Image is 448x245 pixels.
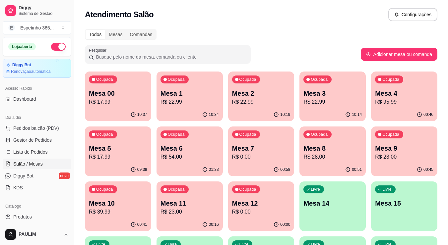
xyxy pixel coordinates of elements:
p: Mesa 12 [232,199,290,208]
p: 00:46 [423,112,433,117]
p: 00:41 [137,222,147,227]
p: 01:33 [209,167,219,172]
p: Mesa 2 [232,89,290,98]
div: Acesso Rápido [3,83,71,94]
button: OcupadaMesa 5R$ 17,9909:39 [85,126,151,176]
span: Salão / Mesas [13,161,43,167]
p: R$ 22,99 [303,98,362,106]
p: Mesa 4 [375,89,433,98]
a: DiggySistema de Gestão [3,3,71,19]
button: OcupadaMesa 1R$ 22,9910:34 [157,72,223,121]
p: Mesa 9 [375,144,433,153]
span: KDS [13,184,23,191]
a: Dashboard [3,94,71,104]
span: Pedidos balcão (PDV) [13,125,59,131]
span: Diggy Bot [13,172,33,179]
p: 00:00 [280,222,290,227]
div: Todos [86,30,105,39]
p: R$ 22,99 [232,98,290,106]
p: Ocupada [239,132,256,137]
p: Ocupada [96,132,113,137]
button: PAULIM [3,226,71,242]
p: Ocupada [311,77,328,82]
p: R$ 0,00 [232,208,290,216]
div: Comandas [126,30,156,39]
a: Salão / Mesas [3,159,71,169]
p: Mesa 6 [160,144,219,153]
span: Dashboard [13,96,36,102]
p: Ocupada [168,187,185,192]
button: OcupadaMesa 2R$ 22,9910:19 [228,72,294,121]
button: Select a team [3,21,71,34]
p: Mesa 10 [89,199,147,208]
p: 00:16 [209,222,219,227]
a: KDS [3,182,71,193]
a: Diggy BotRenovaçãoautomática [3,59,71,78]
p: Ocupada [382,77,399,82]
p: R$ 39,99 [89,208,147,216]
input: Pesquisar [94,54,247,60]
span: PAULIM [19,231,61,237]
a: Gestor de Pedidos [3,135,71,145]
div: Espetinho 365 ... [20,24,54,31]
p: Mesa 00 [89,89,147,98]
div: Dia a dia [3,112,71,123]
p: Ocupada [239,77,256,82]
a: Lista de Pedidos [3,147,71,157]
p: 10:14 [352,112,362,117]
p: Mesa 7 [232,144,290,153]
span: Diggy [19,5,69,11]
p: Livre [382,187,392,192]
a: Diggy Botnovo [3,171,71,181]
p: Mesa 5 [89,144,147,153]
p: Mesa 1 [160,89,219,98]
p: Ocupada [382,132,399,137]
p: Mesa 14 [303,199,362,208]
article: Renovação automática [11,69,50,74]
span: Produtos [13,214,32,220]
p: 10:37 [137,112,147,117]
span: Lista de Pedidos [13,149,48,155]
button: Adicionar mesa ou comanda [361,48,437,61]
button: OcupadaMesa 6R$ 54,0001:33 [157,126,223,176]
p: R$ 28,00 [303,153,362,161]
p: R$ 0,00 [232,153,290,161]
button: LivreMesa 15 [371,181,437,231]
button: Configurações [388,8,437,21]
button: OcupadaMesa 11R$ 23,0000:16 [157,181,223,231]
p: Ocupada [239,187,256,192]
p: Livre [311,187,320,192]
button: Pedidos balcão (PDV) [3,123,71,133]
button: Alterar Status [51,43,66,51]
p: 09:39 [137,167,147,172]
button: OcupadaMesa 7R$ 0,0000:58 [228,126,294,176]
button: OcupadaMesa 10R$ 39,9900:41 [85,181,151,231]
p: 00:58 [280,167,290,172]
a: Produtos [3,212,71,222]
p: 10:34 [209,112,219,117]
a: Complementos [3,223,71,234]
p: 00:51 [352,167,362,172]
p: 10:19 [280,112,290,117]
p: Mesa 3 [303,89,362,98]
p: Ocupada [96,187,113,192]
h2: Atendimento Salão [85,9,154,20]
article: Diggy Bot [12,63,31,68]
button: OcupadaMesa 8R$ 28,0000:51 [299,126,366,176]
span: Sistema de Gestão [19,11,69,16]
div: Mesas [105,30,126,39]
p: Ocupada [96,77,113,82]
p: Ocupada [168,77,185,82]
div: Catálogo [3,201,71,212]
p: R$ 54,00 [160,153,219,161]
p: Mesa 11 [160,199,219,208]
p: R$ 22,99 [160,98,219,106]
button: OcupadaMesa 4R$ 95,9900:46 [371,72,437,121]
p: Mesa 15 [375,199,433,208]
div: Loja aberta [8,43,36,50]
button: OcupadaMesa 3R$ 22,9910:14 [299,72,366,121]
button: OcupadaMesa 12R$ 0,0000:00 [228,181,294,231]
label: Pesquisar [89,47,109,53]
span: Gestor de Pedidos [13,137,52,143]
p: R$ 23,00 [375,153,433,161]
